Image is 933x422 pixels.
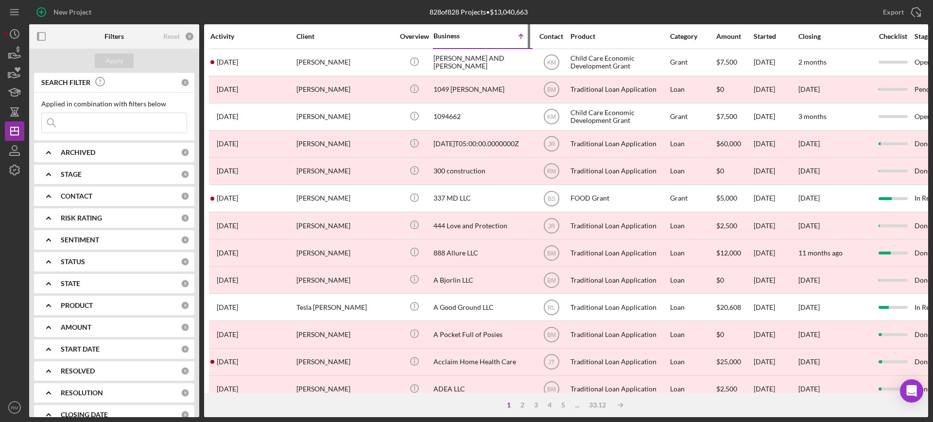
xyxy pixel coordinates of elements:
[217,276,238,284] time: 2024-04-30 00:16
[570,158,668,184] div: Traditional Loan Application
[548,141,555,148] text: JR
[798,303,820,311] time: [DATE]
[61,345,100,353] b: START DATE
[754,131,797,157] div: [DATE]
[296,186,394,211] div: [PERSON_NAME]
[670,186,715,211] div: Grant
[570,401,584,409] div: ...
[716,158,753,184] div: $0
[433,158,531,184] div: 300 construction
[181,192,190,201] div: 0
[670,321,715,347] div: Loan
[716,50,753,75] div: $7,500
[547,386,556,393] text: BM
[716,294,753,320] div: $20,608
[716,131,753,157] div: $60,000
[670,294,715,320] div: Loan
[105,53,123,68] div: Apply
[570,267,668,293] div: Traditional Loan Application
[754,240,797,266] div: [DATE]
[584,401,611,409] div: 33.12
[798,167,820,175] time: [DATE]
[61,258,85,266] b: STATUS
[433,213,531,238] div: 444 Love and Protection
[548,359,555,366] text: JT
[181,236,190,244] div: 0
[556,401,570,409] div: 5
[217,85,238,93] time: 2025-01-22 19:37
[296,77,394,102] div: [PERSON_NAME]
[798,385,820,393] time: [DATE]
[670,213,715,238] div: Loan
[798,357,820,366] time: [DATE]
[61,192,92,200] b: CONTACT
[547,114,556,120] text: KM
[217,222,238,230] time: 2024-05-17 18:59
[433,294,531,320] div: A Good Ground LLC
[61,280,80,287] b: STATE
[716,77,753,102] div: $0
[296,267,394,293] div: [PERSON_NAME]
[547,277,556,284] text: BM
[502,401,516,409] div: 1
[181,148,190,157] div: 0
[754,321,797,347] div: [DATE]
[433,131,531,157] div: [DATE]T05:00:00.0000000Z
[570,294,668,320] div: Traditional Loan Application
[570,240,668,266] div: Traditional Loan Application
[716,213,753,238] div: $2,500
[754,77,797,102] div: [DATE]
[61,389,103,397] b: RESOLUTION
[670,50,715,75] div: Grant
[433,376,531,402] div: ADEA LLC
[570,104,668,130] div: Child Care Economic Development Grant
[53,2,91,22] div: New Project
[181,410,190,419] div: 0
[433,267,531,293] div: A Bjorlin LLC
[433,240,531,266] div: 888 Allure LLC
[181,78,190,87] div: 0
[296,50,394,75] div: [PERSON_NAME]
[548,222,555,229] text: JR
[670,349,715,375] div: Loan
[570,131,668,157] div: Traditional Loan Application
[547,250,556,256] text: BM
[883,2,904,22] div: Export
[529,401,543,409] div: 3
[754,213,797,238] div: [DATE]
[181,301,190,310] div: 0
[296,240,394,266] div: [PERSON_NAME]
[547,195,555,202] text: BS
[296,158,394,184] div: [PERSON_NAME]
[181,345,190,354] div: 0
[716,267,753,293] div: $0
[798,139,820,148] time: [DATE]
[670,33,715,40] div: Category
[217,140,238,148] time: 2024-10-28 18:41
[61,367,95,375] b: RESOLVED
[570,50,668,75] div: Child Care Economic Development Grant
[798,85,820,93] time: [DATE]
[570,77,668,102] div: Traditional Loan Application
[11,405,18,410] text: RM
[296,349,394,375] div: [PERSON_NAME]
[754,104,797,130] div: [DATE]
[670,131,715,157] div: Loan
[547,168,556,175] text: RM
[185,32,194,41] div: 0
[61,170,82,178] b: STAGE
[181,388,190,397] div: 0
[754,186,797,211] div: [DATE]
[296,321,394,347] div: [PERSON_NAME]
[716,349,753,375] div: $25,000
[798,330,820,338] time: [DATE]
[433,186,531,211] div: 337 MD LLC
[798,249,843,257] time: 11 months ago
[716,376,753,402] div: $2,500
[798,58,827,66] time: 2 months
[570,186,668,211] div: FOOD Grant
[181,323,190,332] div: 0
[754,349,797,375] div: [DATE]
[670,267,715,293] div: Loan
[217,385,238,393] time: 2024-06-21 17:05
